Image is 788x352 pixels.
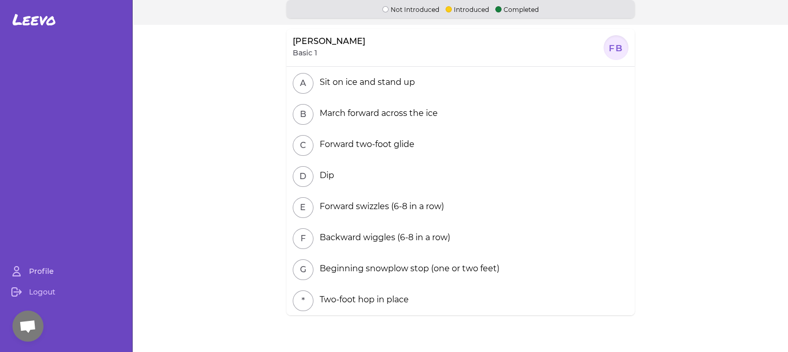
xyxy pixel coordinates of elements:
div: Dip [316,169,334,182]
button: B [293,104,313,125]
span: Leevo [12,10,56,29]
p: Not Introduced [382,4,439,14]
button: G [293,259,313,280]
div: Backward wiggles (6-8 in a row) [316,231,450,244]
div: Open chat [12,311,44,342]
p: Introduced [446,4,489,14]
a: Logout [4,282,128,302]
div: Forward two-foot glide [316,138,414,151]
button: F [293,228,313,249]
button: D [293,166,313,187]
p: Completed [495,4,539,14]
p: [PERSON_NAME] [293,35,365,48]
a: Profile [4,261,128,282]
button: A [293,73,313,94]
button: C [293,135,313,156]
div: Beginning snowplow stop (one or two feet) [316,262,499,275]
p: Basic 1 [293,48,317,58]
div: Two-foot hop in place [316,294,409,306]
button: E [293,197,313,218]
div: Forward swizzles (6-8 in a row) [316,200,444,213]
div: Sit on ice and stand up [316,76,415,89]
div: March forward across the ice [316,107,438,120]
